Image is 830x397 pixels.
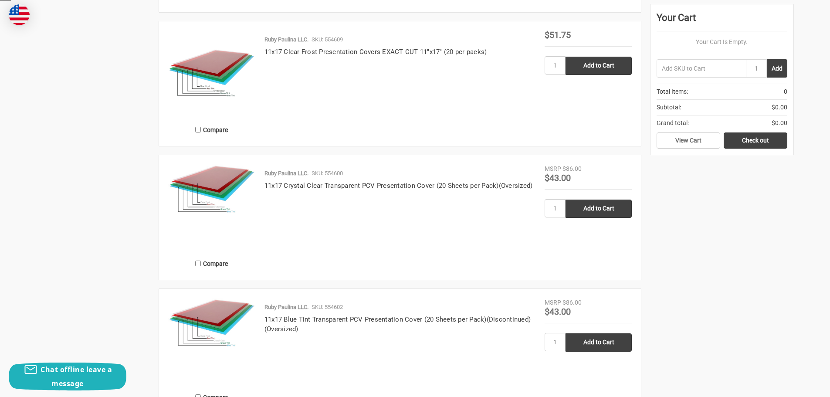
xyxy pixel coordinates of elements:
p: SKU: 554600 [312,169,343,178]
p: Your Cart Is Empty. [657,37,787,47]
label: Compare [168,256,255,271]
span: $86.00 [562,165,582,172]
p: Ruby Paulina LLC. [264,303,308,312]
iframe: Google Customer Reviews [758,373,830,397]
input: Compare [195,127,201,132]
span: 0 [784,87,787,96]
a: 11x17 Crystal Clear Transparent PCV Presentation Cover (20 Sheets per Pack) [168,164,255,251]
a: View Cart [657,132,720,149]
a: 11x17 Blue Tint Transparent PCV Presentation Cover (20 Sheets per Pack)(Discontinued) [168,298,255,385]
label: Compare [168,122,255,137]
img: 11x17 Crystal Clear Transparent PCV Presentation Cover (20 Sheets per Pack) [168,164,255,216]
span: $51.75 [545,30,571,40]
a: 11x17 Crystal Clear Transparent PCV Presentation Cover (20 Sheets per Pack)(Oversized) [264,182,533,190]
span: Subtotal: [657,103,681,112]
input: Compare [195,261,201,266]
div: MSRP [545,298,561,307]
span: Grand total: [657,119,689,128]
p: Ruby Paulina LLC. [264,169,308,178]
input: Add to Cart [566,333,632,352]
span: $43.00 [545,173,571,183]
input: Add to Cart [566,200,632,218]
button: Add [767,59,787,78]
span: $0.00 [772,119,787,128]
button: Chat offline leave a message [9,363,126,390]
input: Add SKU to Cart [657,59,746,78]
img: 11x17 Blue Tint Transparent PCV Presentation Cover (20 Sheets per Pack)(Discontinued) [168,298,255,349]
a: 11x17 Blue Tint Transparent PCV Presentation Cover (20 Sheets per Pack)(Discontinued)(Oversized) [264,316,531,333]
span: $0.00 [772,103,787,112]
a: 11x17 Clear Frost Presentation Covers EXACT CUT 11"x17" (20 per packs) [264,48,487,56]
div: MSRP [545,164,561,173]
img: 11x17 Clear Frost Presentation Covers EXACT CUT 11"x17" (20 per packs) [168,31,255,118]
img: duty and tax information for United States [9,4,30,25]
span: Chat offline leave a message [41,365,112,388]
p: SKU: 554609 [312,35,343,44]
span: $43.00 [545,306,571,317]
p: Ruby Paulina LLC. [264,35,308,44]
span: Total Items: [657,87,688,96]
a: Check out [724,132,787,149]
span: $86.00 [562,299,582,306]
div: Your Cart [657,10,787,31]
p: SKU: 554602 [312,303,343,312]
input: Add to Cart [566,57,632,75]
